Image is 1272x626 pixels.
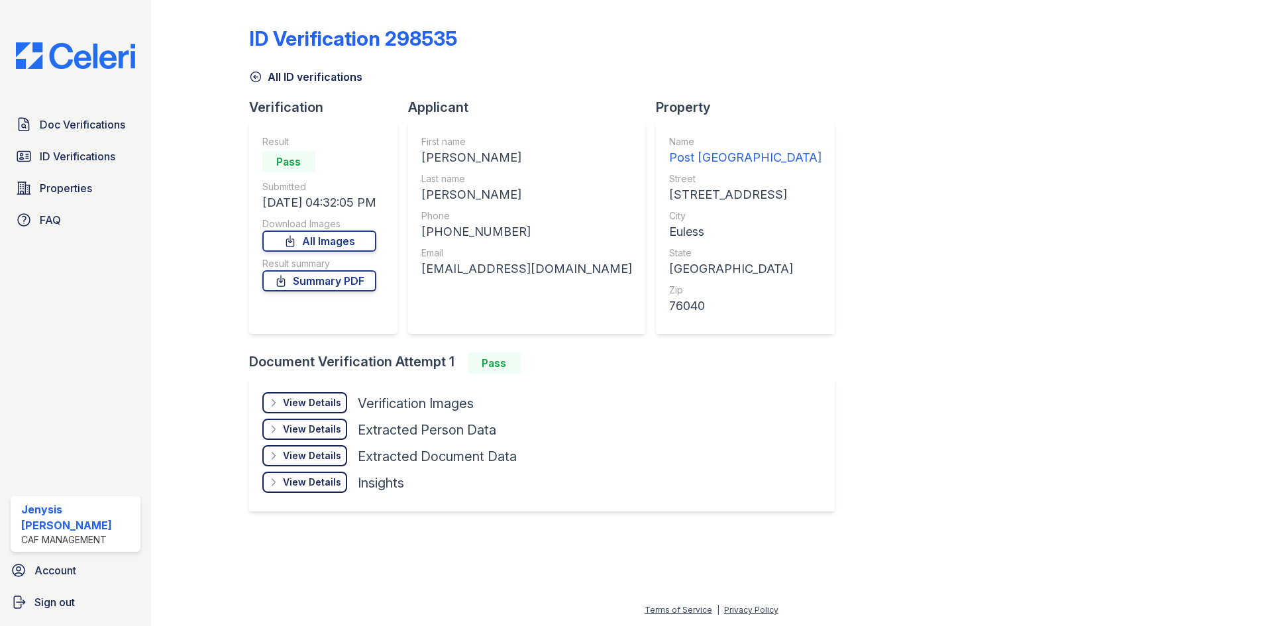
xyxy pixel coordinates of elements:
div: Pass [262,151,315,172]
div: Phone [421,209,632,223]
div: Result [262,135,376,148]
div: View Details [283,423,341,436]
div: [EMAIL_ADDRESS][DOMAIN_NAME] [421,260,632,278]
div: City [669,209,821,223]
a: All ID verifications [249,69,362,85]
a: Summary PDF [262,270,376,291]
div: Verification Images [358,394,474,413]
div: Jenysis [PERSON_NAME] [21,501,135,533]
div: Email [421,246,632,260]
a: Terms of Service [645,605,712,615]
div: Verification [249,98,408,117]
div: 76040 [669,297,821,315]
span: Doc Verifications [40,117,125,132]
div: Insights [358,474,404,492]
div: CAF Management [21,533,135,547]
a: All Images [262,231,376,252]
a: Name Post [GEOGRAPHIC_DATA] [669,135,821,167]
a: Sign out [5,589,146,615]
div: [DATE] 04:32:05 PM [262,193,376,212]
div: Street [669,172,821,185]
div: [STREET_ADDRESS] [669,185,821,204]
img: CE_Logo_Blue-a8612792a0a2168367f1c8372b55b34899dd931a85d93a1a3d3e32e68fde9ad4.png [5,42,146,69]
span: Properties [40,180,92,196]
div: [PERSON_NAME] [421,148,632,167]
a: Account [5,557,146,584]
div: View Details [283,476,341,489]
div: | [717,605,719,615]
div: Document Verification Attempt 1 [249,352,845,374]
div: Post [GEOGRAPHIC_DATA] [669,148,821,167]
div: [GEOGRAPHIC_DATA] [669,260,821,278]
div: Zip [669,284,821,297]
div: Download Images [262,217,376,231]
span: ID Verifications [40,148,115,164]
span: Account [34,562,76,578]
div: View Details [283,396,341,409]
div: Name [669,135,821,148]
div: Result summary [262,257,376,270]
a: Properties [11,175,140,201]
div: [PHONE_NUMBER] [421,223,632,241]
div: Extracted Document Data [358,447,517,466]
div: ID Verification 298535 [249,26,457,50]
a: FAQ [11,207,140,233]
a: Privacy Policy [724,605,778,615]
div: Extracted Person Data [358,421,496,439]
div: Euless [669,223,821,241]
div: Property [656,98,845,117]
div: [PERSON_NAME] [421,185,632,204]
div: Last name [421,172,632,185]
a: Doc Verifications [11,111,140,138]
div: First name [421,135,632,148]
div: State [669,246,821,260]
div: Pass [468,352,521,374]
div: Submitted [262,180,376,193]
div: Applicant [408,98,656,117]
span: FAQ [40,212,61,228]
div: View Details [283,449,341,462]
a: ID Verifications [11,143,140,170]
span: Sign out [34,594,75,610]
